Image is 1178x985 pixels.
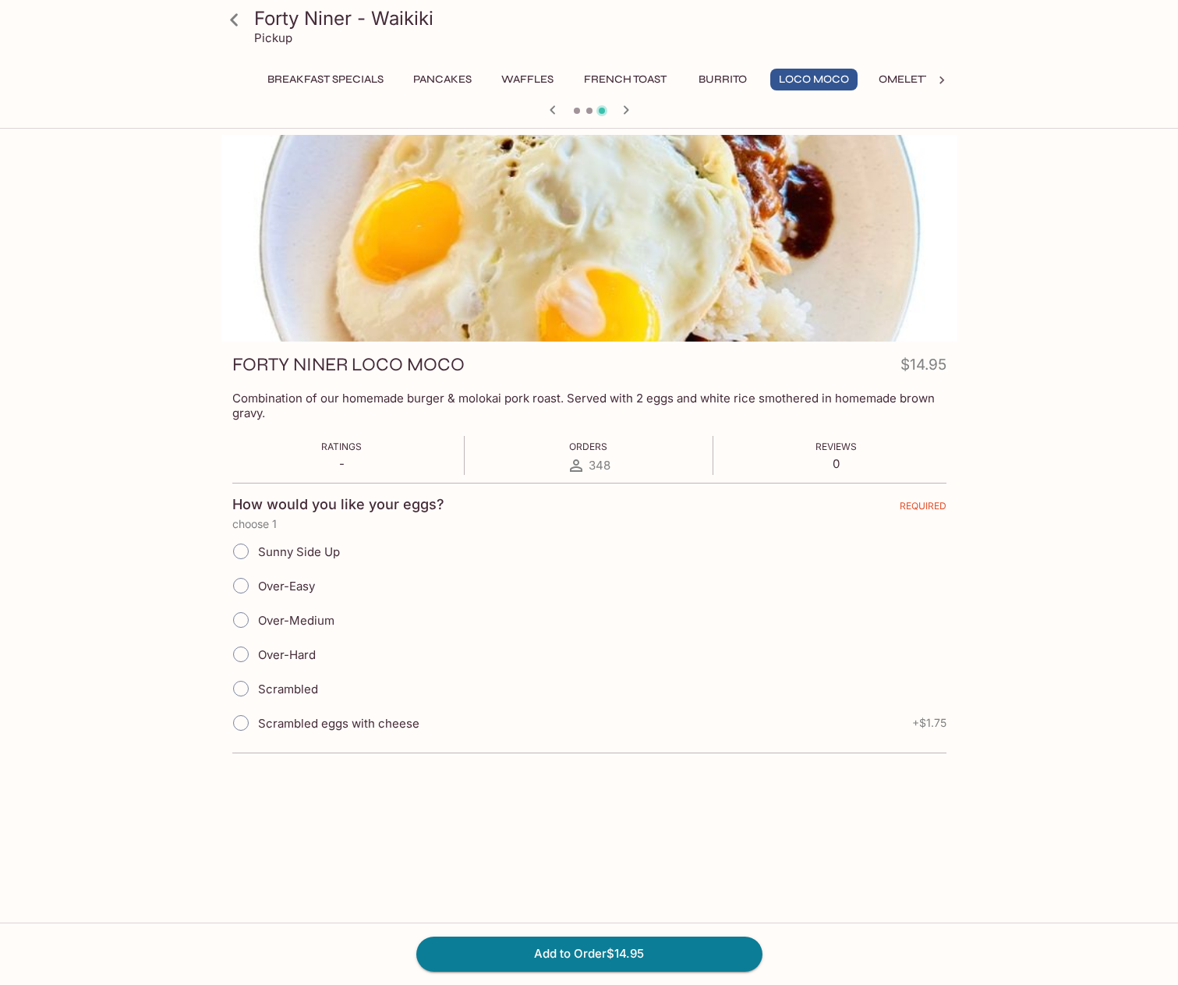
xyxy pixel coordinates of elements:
span: Scrambled [258,682,318,696]
button: Waffles [493,69,563,90]
button: Omelettes [870,69,952,90]
span: + $1.75 [912,717,946,729]
button: Add to Order$14.95 [416,937,762,971]
h4: How would you like your eggs? [232,496,444,513]
span: 348 [589,458,610,473]
p: Combination of our homemade burger & molokai pork roast. Served with 2 eggs and white rice smothe... [232,391,946,420]
span: Ratings [321,441,362,452]
h4: $14.95 [900,353,946,383]
h3: Forty Niner - Waikiki [254,6,951,30]
button: Pancakes [405,69,480,90]
p: choose 1 [232,518,946,530]
p: - [321,456,362,471]
span: Over-Medium [258,613,334,628]
button: Loco Moco [770,69,858,90]
span: Reviews [815,441,857,452]
span: Scrambled eggs with cheese [258,716,419,731]
p: 0 [815,456,857,471]
div: FORTY NINER LOCO MOCO [221,135,957,342]
span: Over-Hard [258,647,316,662]
button: Breakfast Specials [259,69,392,90]
span: REQUIRED [900,500,946,518]
h3: FORTY NINER LOCO MOCO [232,353,465,377]
span: Over-Easy [258,579,315,593]
span: Sunny Side Up [258,544,340,559]
button: Burrito [688,69,758,90]
button: French Toast [575,69,675,90]
span: Orders [569,441,607,452]
p: Pickup [254,30,292,45]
